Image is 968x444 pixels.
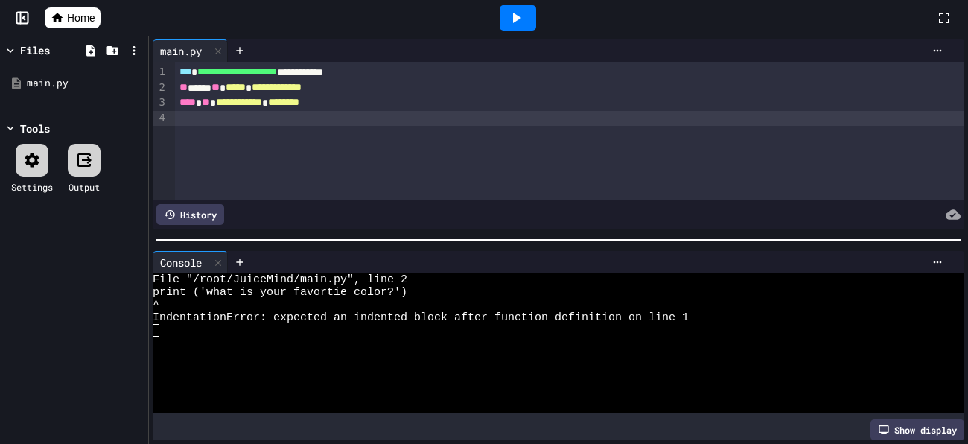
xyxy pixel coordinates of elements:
a: Home [45,7,101,28]
div: 4 [153,111,168,126]
div: main.py [27,76,143,91]
div: main.py [153,43,209,59]
span: Home [67,10,95,25]
div: 2 [153,80,168,96]
div: Output [69,180,100,194]
div: Console [153,255,209,270]
div: Settings [11,180,53,194]
span: print ('what is your favortie color?') [153,286,407,299]
div: 3 [153,95,168,111]
div: main.py [153,39,228,62]
div: 1 [153,65,168,80]
div: History [156,204,224,225]
span: File "/root/JuiceMind/main.py", line 2 [153,273,407,286]
div: Show display [870,419,964,440]
div: Tools [20,121,50,136]
span: IndentationError: expected an indented block after function definition on line 1 [153,311,689,324]
div: Console [153,251,228,273]
span: ^ [153,299,159,311]
div: Files [20,42,50,58]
